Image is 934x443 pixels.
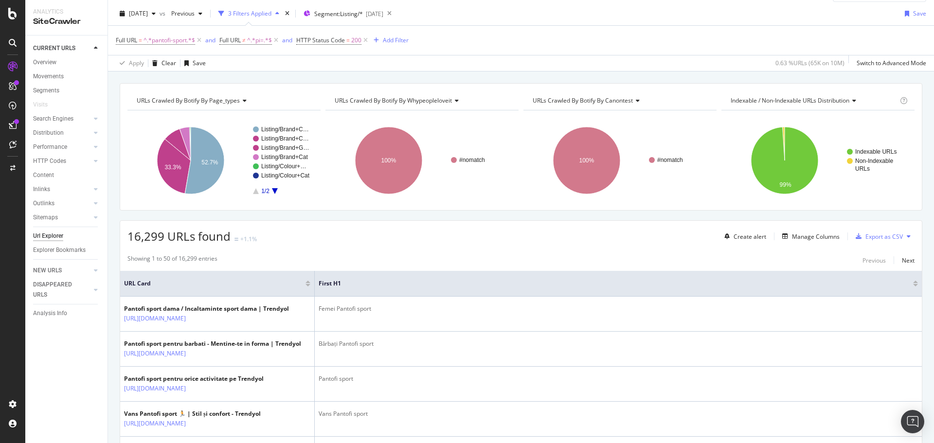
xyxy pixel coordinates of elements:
[319,409,918,418] div: Vans Pantofi sport
[162,59,176,67] div: Clear
[333,93,510,108] h4: URLs Crawled By Botify By whypeopleloveit
[215,6,283,21] button: 3 Filters Applied
[855,165,870,172] text: URLs
[33,142,91,152] a: Performance
[33,100,48,110] div: Visits
[300,6,383,21] button: Segment:Listing/*[DATE]
[720,229,766,244] button: Create alert
[124,304,289,313] div: Pantofi sport dama / Incaltaminte sport dama | Trendyol
[261,188,269,195] text: 1/2
[261,163,306,170] text: Listing/Colour+…
[282,36,292,44] div: and
[144,34,195,47] span: ^.*pantofi-sport.*$
[167,9,195,18] span: Previous
[124,279,303,288] span: URL Card
[127,228,231,244] span: 16,299 URLs found
[778,230,840,242] button: Manage Columns
[33,57,56,68] div: Overview
[33,198,91,209] a: Outlinks
[901,410,924,433] div: Open Intercom Messenger
[862,256,886,265] div: Previous
[33,213,58,223] div: Sitemaps
[33,245,101,255] a: Explorer Bookmarks
[242,36,246,44] span: ≠
[234,238,238,241] img: Equal
[33,231,101,241] a: Url Explorer
[124,384,186,393] a: [URL][DOMAIN_NAME]
[33,114,73,124] div: Search Engines
[33,86,59,96] div: Segments
[127,118,319,203] svg: A chart.
[261,172,310,179] text: Listing/Colour+Cat
[902,254,915,266] button: Next
[33,280,91,300] a: DISAPPEARED URLS
[314,10,363,18] span: Segment: Listing/*
[33,43,75,53] div: CURRENT URLS
[33,43,91,53] a: CURRENT URLS
[33,128,64,138] div: Distribution
[351,34,361,47] span: 200
[853,55,926,71] button: Switch to Advanced Mode
[775,59,844,67] div: 0.63 % URLs ( 65K on 10M )
[129,9,148,18] span: 2025 Sep. 2nd
[33,114,91,124] a: Search Engines
[129,59,144,67] div: Apply
[33,213,91,223] a: Sitemaps
[261,154,308,160] text: Listing/Brand+Cat
[729,93,898,108] h4: Indexable / Non-Indexable URLs Distribution
[33,71,101,82] a: Movements
[721,118,913,203] svg: A chart.
[335,96,452,105] span: URLs Crawled By Botify By whypeopleloveit
[124,349,186,358] a: [URL][DOMAIN_NAME]
[855,158,893,164] text: Non-Indexable
[366,10,383,18] div: [DATE]
[148,55,176,71] button: Clear
[33,308,67,319] div: Analysis Info
[167,6,206,21] button: Previous
[33,266,91,276] a: NEW URLS
[523,118,715,203] svg: A chart.
[180,55,206,71] button: Save
[124,374,264,383] div: Pantofi sport pentru orice activitate pe Trendyol
[913,9,926,18] div: Save
[33,156,91,166] a: HTTP Codes
[459,157,485,163] text: #nomatch
[124,314,186,323] a: [URL][DOMAIN_NAME]
[33,142,67,152] div: Performance
[325,118,517,203] div: A chart.
[33,86,101,96] a: Segments
[319,339,918,348] div: Bărbați Pantofi sport
[116,6,160,21] button: [DATE]
[855,148,897,155] text: Indexable URLs
[33,16,100,27] div: SiteCrawler
[346,36,350,44] span: =
[33,170,101,180] a: Content
[282,35,292,45] button: and
[240,235,257,243] div: +1.1%
[33,231,63,241] div: Url Explorer
[137,96,240,105] span: URLs Crawled By Botify By page_types
[33,100,57,110] a: Visits
[296,36,345,44] span: HTTP Status Code
[579,157,594,164] text: 100%
[33,245,86,255] div: Explorer Bookmarks
[124,419,186,428] a: [URL][DOMAIN_NAME]
[33,280,82,300] div: DISAPPEARED URLS
[124,339,301,348] div: Pantofi sport pentru barbati - Mentine-te in forma | Trendyol
[33,170,54,180] div: Content
[531,93,708,108] h4: URLs Crawled By Botify By canontest
[33,57,101,68] a: Overview
[901,6,926,21] button: Save
[160,9,167,18] span: vs
[370,35,409,46] button: Add Filter
[139,36,142,44] span: =
[780,181,791,188] text: 99%
[193,59,206,67] div: Save
[902,256,915,265] div: Next
[116,55,144,71] button: Apply
[33,184,50,195] div: Inlinks
[319,279,898,288] span: First H1
[657,157,683,163] text: #nomatch
[319,374,918,383] div: Pantofi sport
